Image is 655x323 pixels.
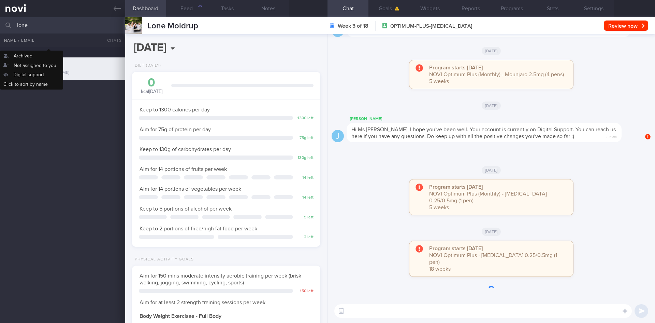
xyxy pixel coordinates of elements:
[429,79,449,84] span: 5 weeks
[140,313,221,319] strong: Body Weight Exercises - Full Body
[139,77,164,95] div: kcal [DATE]
[429,72,564,77] span: NOVI Optimum Plus (Monthly) - Mounjaro 2.5mg (4 pens)
[351,127,616,139] span: Hi Ms [PERSON_NAME], I hope you've been well. Your account is currently on Digital Support. You c...
[140,127,211,132] span: Aim for 75g of protein per day
[429,184,483,190] strong: Program starts [DATE]
[390,23,472,30] span: OPTIMUM-PLUS-[MEDICAL_DATA]
[482,102,501,110] span: [DATE]
[140,273,301,285] span: Aim for 150 mins moderate intensity aerobic training per week (brisk walking, jogging, swimming, ...
[429,65,483,70] strong: Program starts [DATE]
[332,130,344,143] div: J
[147,22,198,30] span: Lone Moldrup
[482,47,501,55] span: [DATE]
[604,21,648,31] button: Review now
[347,115,642,123] div: [PERSON_NAME]
[296,136,314,141] div: 75 g left
[296,289,314,294] div: 150 left
[140,300,265,305] span: Aim for at least 2 strength training sessions per week
[132,63,161,68] div: Diet (Daily)
[429,266,451,272] span: 18 weeks
[140,107,210,112] span: Keep to 1300 calories per day
[429,246,483,251] strong: Program starts [DATE]
[296,235,314,240] div: 2 left
[4,70,121,76] div: [EMAIL_ADDRESS][DOMAIN_NAME]
[482,228,501,236] span: [DATE]
[140,166,227,172] span: Aim for 14 portions of fruits per week
[98,33,125,47] button: Chats
[140,147,231,152] span: Keep to 130g of carbohydrates per day
[4,63,38,68] span: Lone Moldrup
[139,77,164,89] div: 0
[132,257,194,262] div: Physical Activity Goals
[296,116,314,121] div: 1300 left
[296,175,314,180] div: 14 left
[140,206,232,212] span: Keep to 5 portions of alcohol per week
[482,166,501,174] span: [DATE]
[140,186,241,192] span: Aim for 14 portions of vegetables per week
[296,156,314,161] div: 130 g left
[296,195,314,200] div: 14 left
[296,215,314,220] div: 5 left
[338,23,368,29] strong: Week 3 of 18
[607,133,617,139] span: 8:51am
[429,191,547,203] span: NOVI Optimum Plus (Monthly) - [MEDICAL_DATA] 0.25/0.5mg (1 pen)
[429,253,557,265] span: NOVI Optimum Plus - [MEDICAL_DATA] 0.25/0.5mg (1 pen)
[140,226,257,231] span: Keep to 2 portions of fried/high fat food per week
[429,205,449,210] span: 5 weeks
